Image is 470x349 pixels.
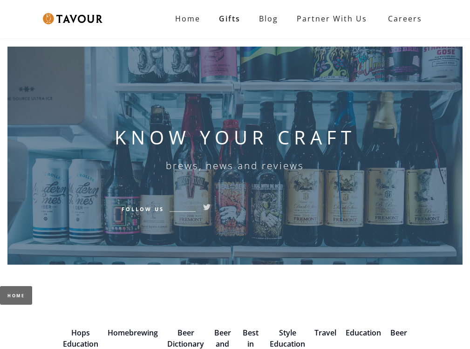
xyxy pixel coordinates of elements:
strong: Careers [388,9,422,28]
h1: KNOW YOUR CRAFT [115,126,356,149]
a: Homebrewing [108,328,158,338]
a: Partner with Us [287,9,376,28]
h6: brews, news and reviews [166,160,304,171]
a: Style Education [270,328,305,349]
a: Education [346,328,381,338]
a: Careers [376,6,429,32]
a: Home [166,9,210,28]
a: Blog [250,9,287,28]
a: Hops Education [63,328,98,349]
a: Travel [314,328,336,338]
a: Beer [390,328,407,338]
strong: Home [175,14,200,24]
h6: Follow Us [122,205,164,213]
a: Beer Dictionary [167,328,204,349]
a: Gifts [210,9,250,28]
